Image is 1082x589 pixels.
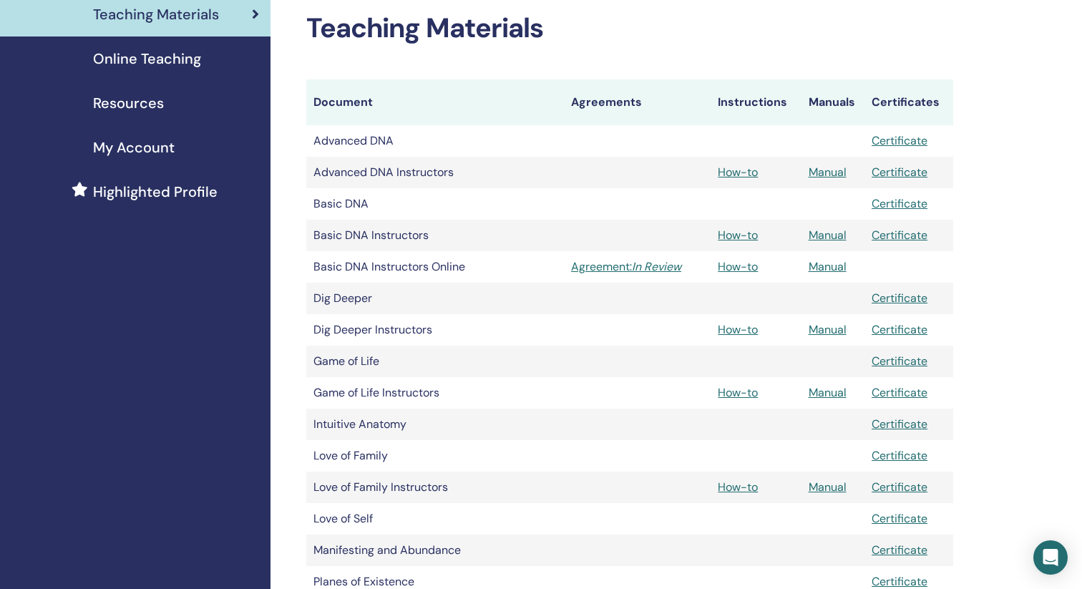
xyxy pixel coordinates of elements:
[809,259,847,274] a: Manual
[872,511,927,526] a: Certificate
[872,480,927,495] a: Certificate
[809,228,847,243] a: Manual
[306,79,564,125] th: Document
[571,258,703,276] a: Agreement:In Review
[306,220,564,251] td: Basic DNA Instructors
[872,291,927,306] a: Certificate
[306,440,564,472] td: Love of Family
[809,165,847,180] a: Manual
[872,228,927,243] a: Certificate
[809,480,847,495] a: Manual
[93,92,164,114] span: Resources
[306,377,564,409] td: Game of Life Instructors
[306,503,564,535] td: Love of Self
[718,322,758,337] a: How-to
[872,322,927,337] a: Certificate
[872,542,927,558] a: Certificate
[718,259,758,274] a: How-to
[718,385,758,400] a: How-to
[809,385,847,400] a: Manual
[872,133,927,148] a: Certificate
[872,165,927,180] a: Certificate
[306,409,564,440] td: Intuitive Anatomy
[809,322,847,337] a: Manual
[872,574,927,589] a: Certificate
[872,417,927,432] a: Certificate
[306,535,564,566] td: Manifesting and Abundance
[1033,540,1068,575] div: Open Intercom Messenger
[718,480,758,495] a: How-to
[306,283,564,314] td: Dig Deeper
[306,314,564,346] td: Dig Deeper Instructors
[872,354,927,369] a: Certificate
[632,259,681,274] i: In Review
[93,137,175,158] span: My Account
[872,448,927,463] a: Certificate
[872,196,927,211] a: Certificate
[306,346,564,377] td: Game of Life
[711,79,801,125] th: Instructions
[872,385,927,400] a: Certificate
[306,251,564,283] td: Basic DNA Instructors Online
[306,12,953,45] h2: Teaching Materials
[93,181,218,203] span: Highlighted Profile
[801,79,865,125] th: Manuals
[718,165,758,180] a: How-to
[306,472,564,503] td: Love of Family Instructors
[864,79,953,125] th: Certificates
[306,125,564,157] td: Advanced DNA
[306,157,564,188] td: Advanced DNA Instructors
[718,228,758,243] a: How-to
[93,48,201,69] span: Online Teaching
[93,4,219,25] span: Teaching Materials
[564,79,711,125] th: Agreements
[306,188,564,220] td: Basic DNA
